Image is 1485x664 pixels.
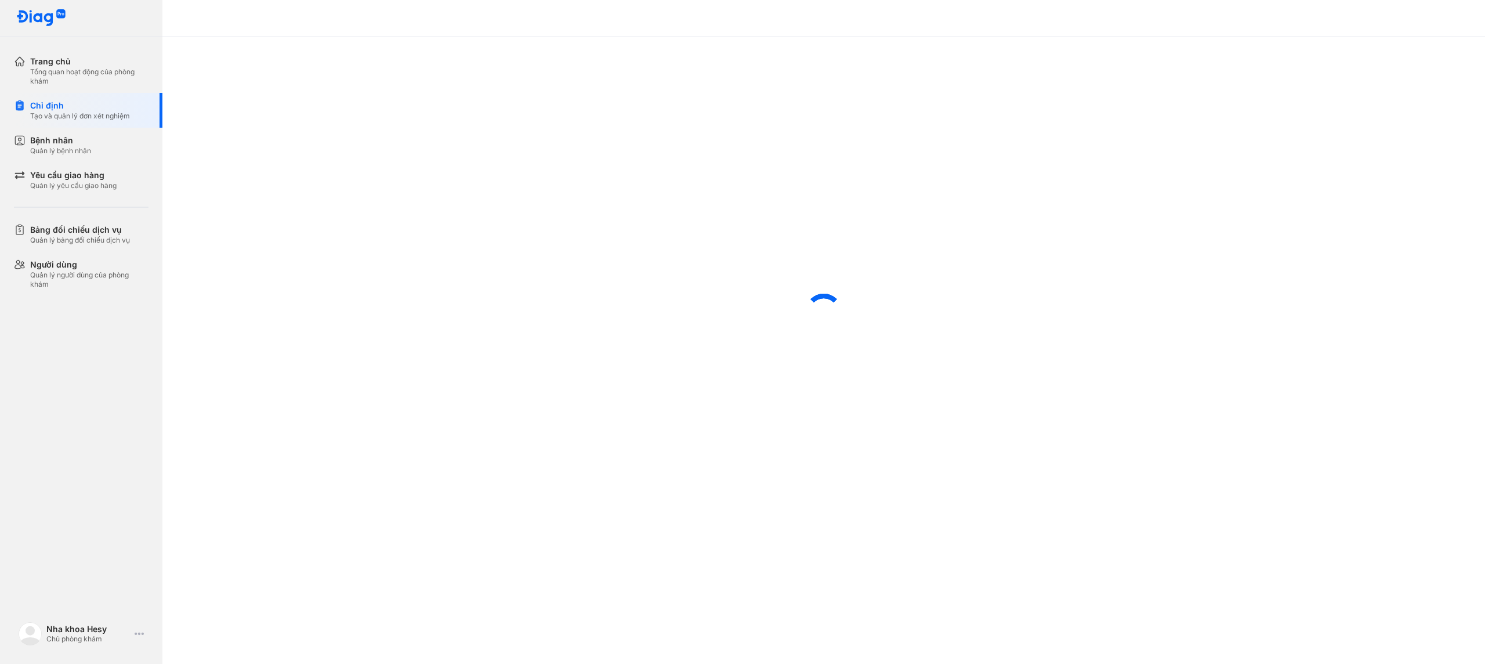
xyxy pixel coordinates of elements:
[30,270,148,289] div: Quản lý người dùng của phòng khám
[30,259,148,270] div: Người dùng
[46,634,130,644] div: Chủ phòng khám
[30,111,130,121] div: Tạo và quản lý đơn xét nghiệm
[30,169,117,181] div: Yêu cầu giao hàng
[30,135,91,146] div: Bệnh nhân
[30,67,148,86] div: Tổng quan hoạt động của phòng khám
[46,624,130,634] div: Nha khoa Hesy
[30,56,148,67] div: Trang chủ
[30,100,130,111] div: Chỉ định
[30,224,130,236] div: Bảng đối chiếu dịch vụ
[19,622,42,645] img: logo
[30,236,130,245] div: Quản lý bảng đối chiếu dịch vụ
[30,146,91,156] div: Quản lý bệnh nhân
[30,181,117,190] div: Quản lý yêu cầu giao hàng
[16,9,66,27] img: logo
